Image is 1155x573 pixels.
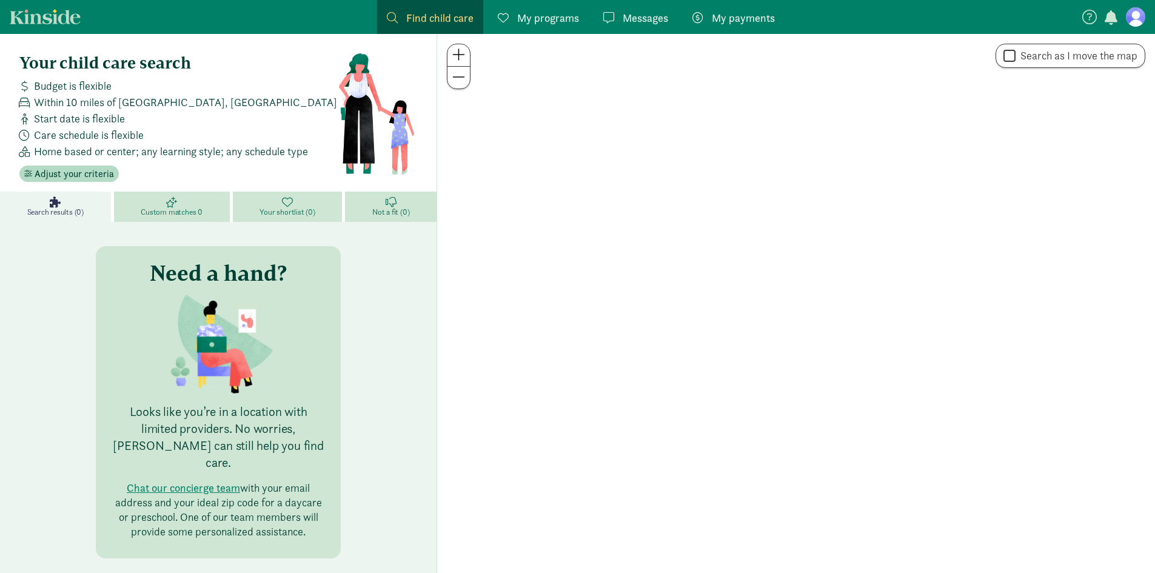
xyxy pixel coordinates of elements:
span: Find child care [406,10,474,26]
span: Start date is flexible [34,110,125,127]
h3: Need a hand? [150,261,287,285]
span: My payments [712,10,775,26]
span: Within 10 miles of [GEOGRAPHIC_DATA], [GEOGRAPHIC_DATA] [34,94,337,110]
button: Chat our concierge team [127,481,240,495]
span: Messages [623,10,668,26]
p: with your email address and your ideal zip code for a daycare or preschool. One of our team membe... [110,481,326,539]
p: Looks like you’re in a location with limited providers. No worries, [PERSON_NAME] can still help ... [110,403,326,471]
span: Home based or center; any learning style; any schedule type [34,143,308,159]
a: Custom matches 0 [114,192,233,222]
h4: Your child care search [19,53,338,73]
a: Your shortlist (0) [233,192,346,222]
span: Custom matches 0 [141,207,203,217]
span: Your shortlist (0) [259,207,315,217]
span: Search results (0) [27,207,84,217]
span: My programs [517,10,579,26]
span: Adjust your criteria [35,167,114,181]
a: Not a fit (0) [345,192,437,222]
span: Budget is flexible [34,78,112,94]
button: Adjust your criteria [19,166,119,183]
label: Search as I move the map [1016,49,1137,63]
span: Care schedule is flexible [34,127,144,143]
span: Not a fit (0) [372,207,409,217]
a: Kinside [10,9,81,24]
